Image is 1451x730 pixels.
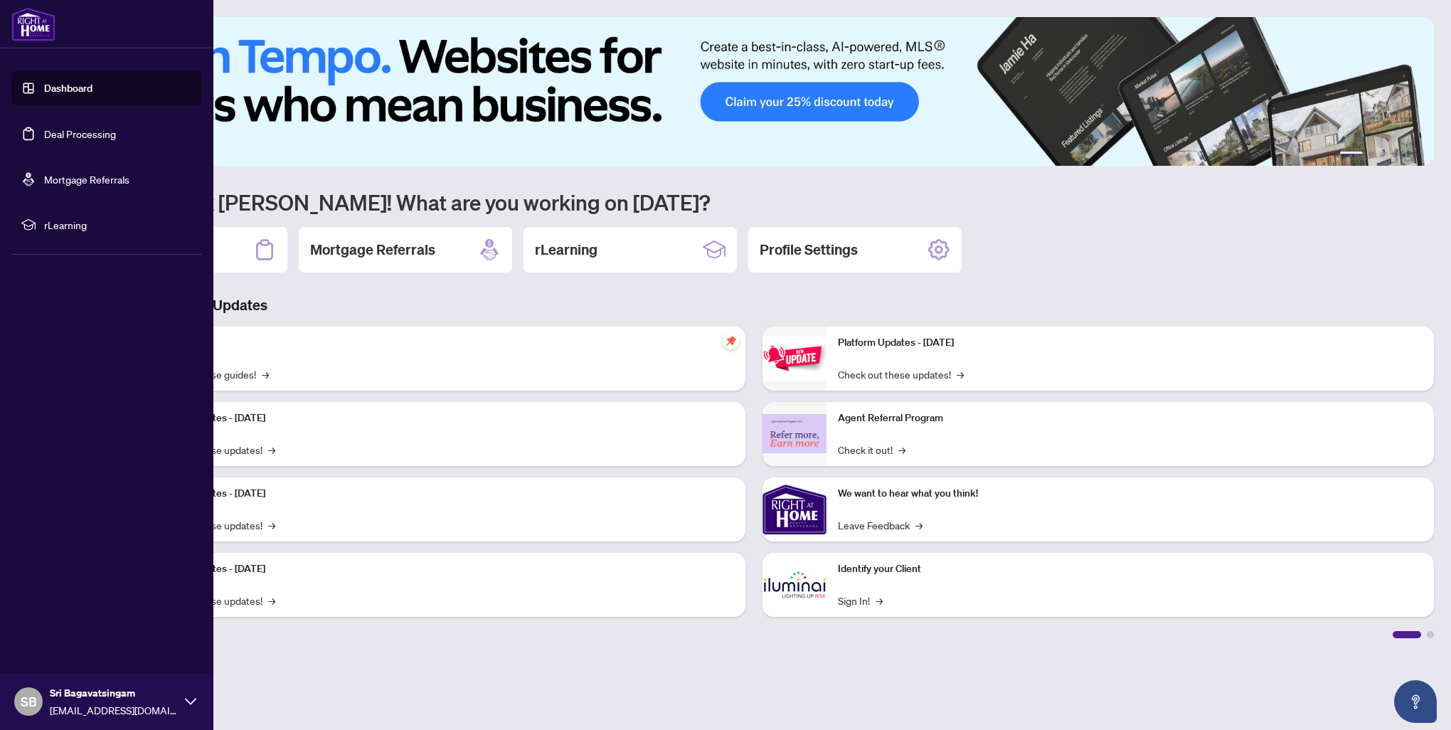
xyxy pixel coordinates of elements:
[838,411,1423,426] p: Agent Referral Program
[1368,152,1374,157] button: 2
[876,593,883,608] span: →
[535,240,597,260] h2: rLearning
[838,593,883,608] a: Sign In!→
[268,517,275,533] span: →
[1380,152,1386,157] button: 3
[723,332,740,349] span: pushpin
[838,486,1423,502] p: We want to hear what you think!
[50,685,178,701] span: Sri Bagavatsingam
[149,411,734,426] p: Platform Updates - [DATE]
[44,127,116,140] a: Deal Processing
[149,335,734,351] p: Self-Help
[11,7,55,41] img: logo
[838,442,905,457] a: Check it out!→
[268,442,275,457] span: →
[838,561,1423,577] p: Identify your Client
[957,366,964,382] span: →
[762,553,827,617] img: Identify your Client
[44,173,129,186] a: Mortgage Referrals
[149,486,734,502] p: Platform Updates - [DATE]
[262,366,269,382] span: →
[838,366,964,382] a: Check out these updates!→
[838,335,1423,351] p: Platform Updates - [DATE]
[760,240,858,260] h2: Profile Settings
[50,702,178,718] span: [EMAIL_ADDRESS][DOMAIN_NAME]
[310,240,435,260] h2: Mortgage Referrals
[74,295,1434,315] h3: Brokerage & Industry Updates
[1391,152,1397,157] button: 4
[1414,152,1420,157] button: 6
[268,593,275,608] span: →
[762,336,827,381] img: Platform Updates - June 23, 2025
[44,217,192,233] span: rLearning
[898,442,905,457] span: →
[74,17,1434,166] img: Slide 0
[1340,152,1363,157] button: 1
[74,189,1434,216] h1: Welcome back [PERSON_NAME]! What are you working on [DATE]?
[21,692,37,712] span: SB
[762,477,827,541] img: We want to hear what you think!
[838,517,923,533] a: Leave Feedback→
[149,561,734,577] p: Platform Updates - [DATE]
[1394,680,1437,723] button: Open asap
[915,517,923,533] span: →
[1403,152,1408,157] button: 5
[762,414,827,453] img: Agent Referral Program
[44,82,92,95] a: Dashboard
